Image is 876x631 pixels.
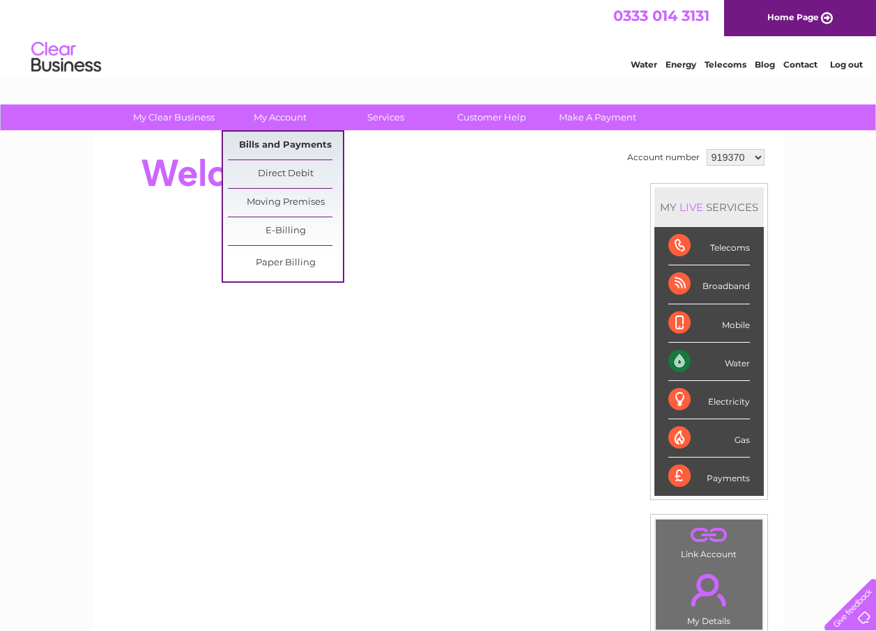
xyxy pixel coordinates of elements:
a: Blog [755,59,775,70]
div: Clear Business is a trading name of Verastar Limited (registered in [GEOGRAPHIC_DATA] No. 3667643... [109,8,768,68]
a: Direct Debit [228,160,343,188]
a: Telecoms [705,59,746,70]
div: LIVE [677,201,706,214]
a: . [659,523,759,547]
a: Log out [830,59,863,70]
div: Electricity [668,381,750,419]
img: logo.png [31,36,102,79]
td: Link Account [655,519,763,563]
div: Broadband [668,265,750,304]
a: 0333 014 3131 [613,7,709,24]
td: My Details [655,562,763,630]
a: E-Billing [228,217,343,245]
div: Telecoms [668,227,750,265]
a: Water [631,59,657,70]
a: Make A Payment [540,104,655,130]
div: Water [668,343,750,381]
a: Bills and Payments [228,132,343,159]
div: MY SERVICES [654,187,764,227]
a: My Clear Business [116,104,231,130]
a: Customer Help [434,104,549,130]
a: . [659,566,759,614]
a: Moving Premises [228,189,343,217]
div: Gas [668,419,750,458]
div: Mobile [668,304,750,343]
div: Payments [668,458,750,495]
a: Services [328,104,443,130]
a: Energy [666,59,696,70]
a: My Account [222,104,337,130]
td: Account number [624,146,703,169]
a: Paper Billing [228,249,343,277]
a: Contact [783,59,817,70]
